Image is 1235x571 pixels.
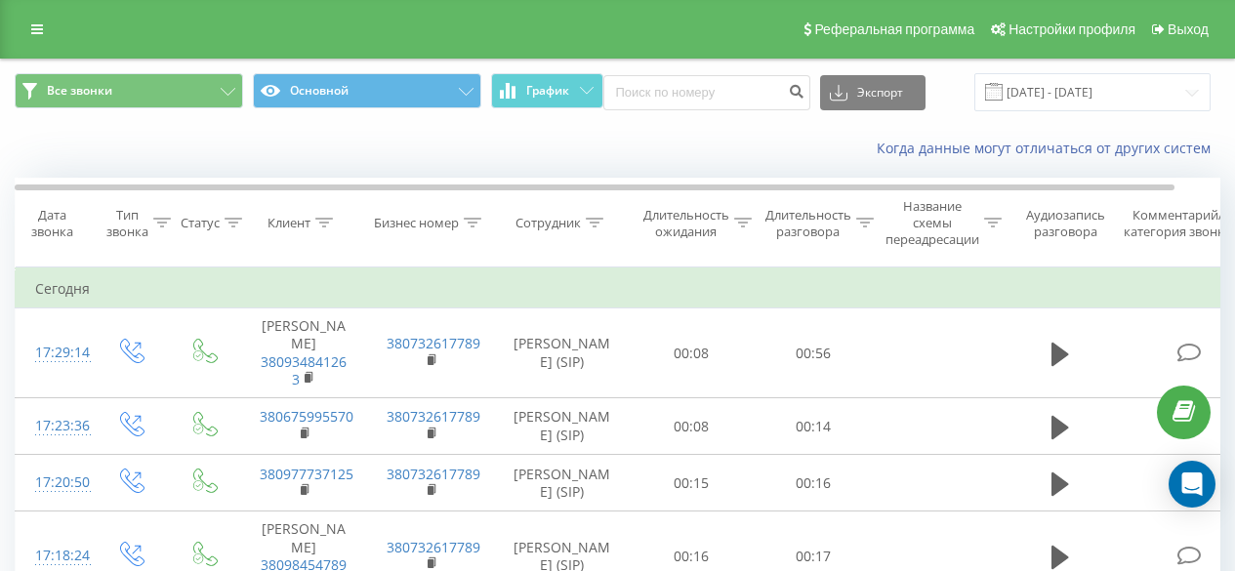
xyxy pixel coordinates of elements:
div: 17:29:14 [35,334,74,372]
button: Экспорт [820,75,926,110]
button: Все звонки [15,73,243,108]
a: 380934841263 [261,352,347,388]
td: 00:08 [631,398,753,455]
div: Название схемы переадресации [885,198,979,248]
div: 17:20:50 [35,464,74,502]
span: График [526,84,569,98]
span: Все звонки [47,83,112,99]
span: Настройки профиля [1009,21,1135,37]
a: 380732617789 [387,538,480,556]
td: [PERSON_NAME] (SIP) [494,455,631,511]
input: Поиск по номеру [603,75,810,110]
button: Основной [253,73,481,108]
a: 380732617789 [387,334,480,352]
a: Когда данные могут отличаться от других систем [877,139,1220,157]
a: 380977737125 [260,465,353,483]
a: 380675995570 [260,407,353,426]
div: Бизнес номер [374,215,459,231]
div: Статус [181,215,220,231]
td: 00:16 [753,455,875,511]
td: 00:14 [753,398,875,455]
td: [PERSON_NAME] (SIP) [494,398,631,455]
div: Клиент [268,215,310,231]
div: Длительность разговора [765,207,851,240]
div: Аудиозапись разговора [1018,207,1113,240]
div: Open Intercom Messenger [1169,461,1215,508]
a: 380732617789 [387,407,480,426]
td: 00:08 [631,308,753,398]
a: 380732617789 [387,465,480,483]
div: Тип звонка [106,207,148,240]
div: Сотрудник [515,215,581,231]
button: График [491,73,603,108]
td: [PERSON_NAME] [240,308,367,398]
div: Комментарий/категория звонка [1121,207,1235,240]
div: Длительность ожидания [643,207,729,240]
td: 00:56 [753,308,875,398]
span: Выход [1168,21,1209,37]
div: 17:23:36 [35,407,74,445]
td: [PERSON_NAME] (SIP) [494,308,631,398]
td: 00:15 [631,455,753,511]
div: Дата звонка [16,207,88,240]
span: Реферальная программа [814,21,974,37]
